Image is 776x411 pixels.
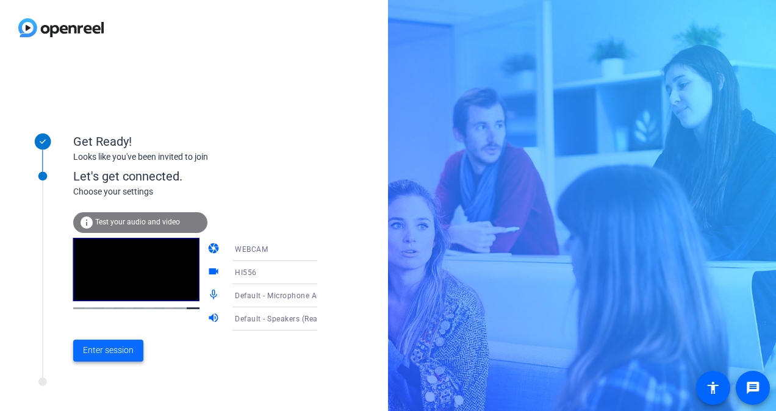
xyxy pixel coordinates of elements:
mat-icon: volume_up [207,312,222,326]
span: WEBCAM [235,245,268,254]
div: Choose your settings [73,185,342,198]
span: Default - Microphone Array (Realtek(R) Audio) [235,290,398,300]
mat-icon: videocam [207,265,222,280]
span: Default - Speakers (Realtek(R) Audio) [235,313,367,323]
mat-icon: message [745,381,760,395]
span: Enter session [83,344,134,357]
mat-icon: camera [207,242,222,257]
span: Test your audio and video [95,218,180,226]
span: HI556 [235,268,257,277]
button: Enter session [73,340,143,362]
div: Get Ready! [73,132,317,151]
div: Let's get connected. [73,167,342,185]
mat-icon: accessibility [706,381,720,395]
mat-icon: info [79,215,94,230]
div: Looks like you've been invited to join [73,151,317,163]
mat-icon: mic_none [207,288,222,303]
